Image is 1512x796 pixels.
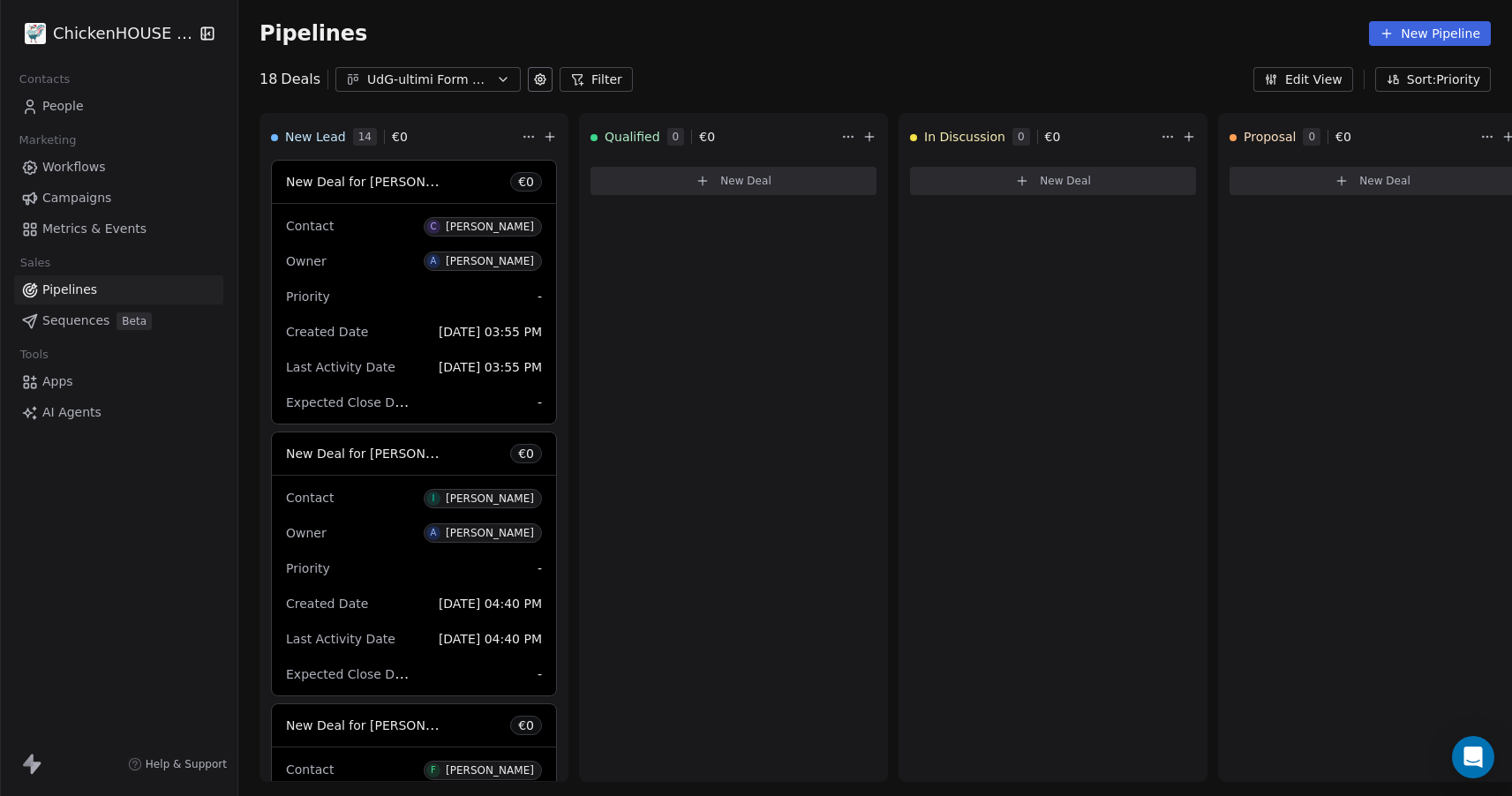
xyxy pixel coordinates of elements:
[28,46,42,60] img: website_grey.svg
[446,492,534,505] div: [PERSON_NAME]
[286,360,395,374] span: Last Activity Date
[430,220,436,234] div: C
[93,104,135,116] div: Dominio
[271,114,518,160] div: New Lead14€0
[25,23,46,44] img: 4.jpg
[14,153,223,182] a: Workflows
[14,184,223,213] a: Campaigns
[14,306,223,335] a: SequencesBeta
[518,445,534,462] span: € 0
[1369,21,1491,46] button: New Pipeline
[21,19,188,49] button: ChickenHOUSE snc
[392,128,408,146] span: € 0
[286,445,472,462] span: New Deal for [PERSON_NAME]
[271,160,557,424] div: New Deal for [PERSON_NAME]€0ContactC[PERSON_NAME]OwnerA[PERSON_NAME]Priority-Created Date[DATE] 0...
[286,325,368,339] span: Created Date
[1375,67,1491,92] button: Sort: Priority
[667,128,685,146] span: 0
[12,250,58,276] span: Sales
[430,254,436,268] div: A
[286,254,327,268] span: Owner
[1452,736,1494,778] div: Open Intercom Messenger
[1045,128,1061,146] span: € 0
[42,220,147,238] span: Metrics & Events
[1253,67,1353,92] button: Edit View
[286,717,472,733] span: New Deal for [PERSON_NAME]
[28,28,42,42] img: logo_orange.svg
[591,114,838,160] div: Qualified0€0
[49,28,87,42] div: v 4.0.25
[432,492,434,506] div: I
[286,665,415,682] span: Expected Close Date
[446,764,534,777] div: [PERSON_NAME]
[518,717,534,734] span: € 0
[605,128,660,146] span: Qualified
[46,46,198,60] div: Dominio: [DOMAIN_NAME]
[42,97,84,116] span: People
[260,21,367,46] span: Pipelines
[286,597,368,611] span: Created Date
[538,394,542,411] span: -
[538,559,542,577] span: -
[42,403,102,422] span: AI Agents
[910,167,1196,195] button: New Deal
[42,189,111,207] span: Campaigns
[42,372,73,391] span: Apps
[286,219,334,233] span: Contact
[1012,128,1030,146] span: 0
[538,288,542,305] span: -
[286,762,334,777] span: Contact
[446,221,534,233] div: [PERSON_NAME]
[1335,128,1351,146] span: € 0
[1040,174,1091,188] span: New Deal
[11,66,78,93] span: Contacts
[14,275,223,304] a: Pipelines
[285,128,346,146] span: New Lead
[14,398,223,427] a: AI Agents
[924,128,1005,146] span: In Discussion
[271,432,557,696] div: New Deal for [PERSON_NAME]€0ContactI[PERSON_NAME]OwnerA[PERSON_NAME]Priority-Created Date[DATE] 0...
[12,342,56,368] span: Tools
[699,128,715,146] span: € 0
[197,104,293,116] div: Keyword (traffico)
[286,491,334,505] span: Contact
[720,174,771,188] span: New Deal
[439,325,542,339] span: [DATE] 03:55 PM
[431,763,436,777] div: F
[286,289,330,304] span: Priority
[446,255,534,267] div: [PERSON_NAME]
[538,665,542,683] span: -
[260,69,320,90] div: 18
[53,22,194,45] span: ChickenHOUSE snc
[367,71,489,89] div: UdG-ultimi Form Compilati
[591,167,876,195] button: New Deal
[439,632,542,646] span: [DATE] 04:40 PM
[11,127,84,154] span: Marketing
[42,158,106,176] span: Workflows
[14,92,223,121] a: People
[286,561,330,575] span: Priority
[439,597,542,611] span: [DATE] 04:40 PM
[286,173,472,190] span: New Deal for [PERSON_NAME]
[117,312,152,330] span: Beta
[42,281,97,299] span: Pipelines
[286,526,327,540] span: Owner
[286,632,395,646] span: Last Activity Date
[353,128,377,146] span: 14
[910,114,1157,160] div: In Discussion0€0
[446,527,534,539] div: [PERSON_NAME]
[1303,128,1320,146] span: 0
[518,173,534,191] span: € 0
[73,102,87,116] img: tab_domain_overview_orange.svg
[1359,174,1410,188] span: New Deal
[177,102,192,116] img: tab_keywords_by_traffic_grey.svg
[146,757,227,771] span: Help & Support
[1244,128,1296,146] span: Proposal
[286,394,415,410] span: Expected Close Date
[1230,114,1477,160] div: Proposal0€0
[430,526,436,540] div: A
[14,367,223,396] a: Apps
[281,69,320,90] span: Deals
[42,312,109,330] span: Sequences
[14,214,223,244] a: Metrics & Events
